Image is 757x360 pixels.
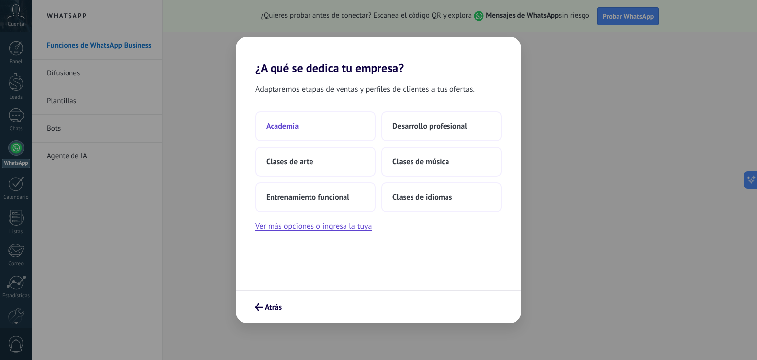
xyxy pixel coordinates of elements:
button: Atrás [250,299,286,316]
button: Desarrollo profesional [381,111,502,141]
span: Clases de arte [266,157,313,167]
button: Academia [255,111,376,141]
span: Clases de idiomas [392,192,452,202]
button: Entrenamiento funcional [255,182,376,212]
span: Academia [266,121,299,131]
span: Atrás [265,304,282,311]
span: Adaptaremos etapas de ventas y perfiles de clientes a tus ofertas. [255,83,475,96]
button: Ver más opciones o ingresa la tuya [255,220,372,233]
button: Clases de música [381,147,502,177]
span: Entrenamiento funcional [266,192,349,202]
h2: ¿A qué se dedica tu empresa? [236,37,521,75]
button: Clases de arte [255,147,376,177]
span: Desarrollo profesional [392,121,467,131]
button: Clases de idiomas [381,182,502,212]
span: Clases de música [392,157,449,167]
